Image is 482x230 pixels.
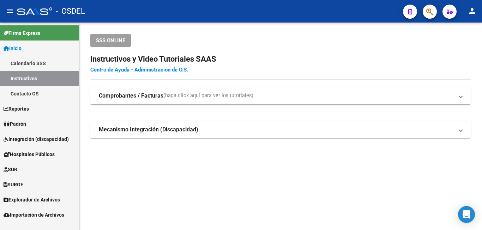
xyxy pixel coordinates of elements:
[6,7,14,15] mat-icon: menu
[4,44,22,52] span: Inicio
[458,206,475,223] div: Open Intercom Messenger
[468,7,476,15] mat-icon: person
[4,181,23,188] span: SURGE
[99,92,163,100] strong: Comprobantes / Facturas
[99,126,198,133] strong: Mecanismo Integración (Discapacidad)
[4,135,69,143] span: Integración (discapacidad)
[56,4,85,19] span: - OSDEL
[90,34,131,47] button: SSS ONLINE
[90,87,471,104] mat-expansion-panel-header: Comprobantes / Facturas(haga click aquí para ver los tutoriales)
[4,211,64,219] span: Importación de Archivos
[4,196,60,204] span: Explorador de Archivos
[90,52,471,66] h2: Instructivos y Video Tutoriales SAAS
[96,37,125,44] span: SSS ONLINE
[4,29,40,37] span: Firma Express
[90,67,188,73] a: Centro de Ayuda - Administración de O.S.
[4,150,55,158] span: Hospitales Públicos
[90,121,471,138] mat-expansion-panel-header: Mecanismo Integración (Discapacidad)
[4,105,29,113] span: Reportes
[4,120,26,128] span: Padrón
[163,92,253,100] span: (haga click aquí para ver los tutoriales)
[4,166,17,173] span: SUR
